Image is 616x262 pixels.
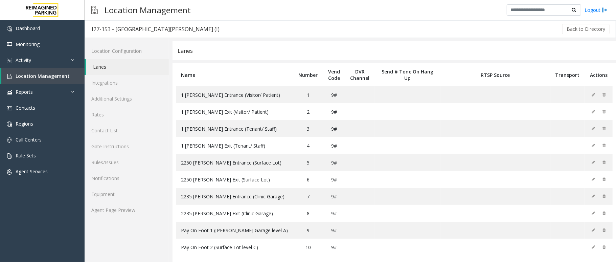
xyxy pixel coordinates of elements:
td: 9# [323,120,345,137]
img: 'icon' [7,90,12,95]
img: 'icon' [7,74,12,79]
img: 'icon' [7,58,12,63]
span: 1 [PERSON_NAME] Exit (Tenant/ Staff) [181,143,265,149]
td: 3 [293,120,323,137]
td: 9# [323,103,345,120]
img: 'icon' [7,106,12,111]
a: Integrations [85,75,169,91]
span: 1 [PERSON_NAME] Entrance (Visitor/ Patient) [181,92,280,98]
a: Agent Page Preview [85,202,169,218]
th: RTSP Source [440,63,550,86]
td: 9# [323,86,345,103]
th: Number [293,63,323,86]
th: Vend Code [323,63,345,86]
img: 'icon' [7,122,12,127]
a: Notifications [85,170,169,186]
span: 2250 [PERSON_NAME] Exit (Surface Lot) [181,176,270,183]
span: Activity [16,57,31,63]
span: Pay On Foot 1 ([PERSON_NAME] Garage level A) [181,227,288,234]
th: Actions [585,63,613,86]
span: Pay On Foot 2 (Surface Lot level C) [181,244,258,250]
span: 2235 [PERSON_NAME] Entrance (Clinic Garage) [181,193,284,200]
td: 9# [323,154,345,171]
img: 'icon' [7,153,12,159]
td: 7 [293,188,323,205]
span: 2250 [PERSON_NAME] Entrance (Surface Lot) [181,159,281,166]
img: pageIcon [91,2,98,18]
td: 1 [293,86,323,103]
a: Location Management [1,68,85,84]
a: Gate Instructions [85,138,169,154]
img: 'icon' [7,42,12,47]
a: Logout [585,6,608,14]
span: Regions [16,121,33,127]
td: 4 [293,137,323,154]
span: Reports [16,89,33,95]
td: 8 [293,205,323,222]
th: DVR Channel [345,63,374,86]
span: Contacts [16,105,35,111]
td: 9# [323,239,345,256]
h3: Location Management [101,2,194,18]
span: 2235 [PERSON_NAME] Exit (Clinic Garage) [181,210,273,217]
a: Equipment [85,186,169,202]
td: 9 [293,222,323,239]
td: 9# [323,137,345,154]
a: Rules/Issues [85,154,169,170]
span: Monitoring [16,41,40,47]
a: Rates [85,107,169,123]
span: Call Centers [16,136,42,143]
td: 9# [323,222,345,239]
td: 2 [293,103,323,120]
span: Dashboard [16,25,40,31]
img: 'icon' [7,137,12,143]
span: Rule Sets [16,152,36,159]
a: Location Configuration [85,43,169,59]
span: 1 [PERSON_NAME] Entrance (Tenant/ Staff) [181,126,277,132]
th: Name [176,63,293,86]
span: 1 [PERSON_NAME] Exit (Visitor/ Patient) [181,109,269,115]
span: Location Management [16,73,70,79]
a: Lanes [86,59,169,75]
td: 6 [293,171,323,188]
img: 'icon' [7,26,12,31]
td: 9# [323,171,345,188]
th: Send # Tone On Hang Up [374,63,440,86]
div: I27-153 - [GEOGRAPHIC_DATA][PERSON_NAME] (I) [92,25,220,34]
img: logout [602,6,608,14]
button: Back to Directory [562,24,610,34]
th: Transport [550,63,585,86]
a: Additional Settings [85,91,169,107]
td: 9# [323,205,345,222]
td: 10 [293,239,323,256]
a: Contact List [85,123,169,138]
td: 9# [323,188,345,205]
img: 'icon' [7,169,12,175]
span: Agent Services [16,168,48,175]
td: 5 [293,154,323,171]
div: Lanes [178,46,193,55]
